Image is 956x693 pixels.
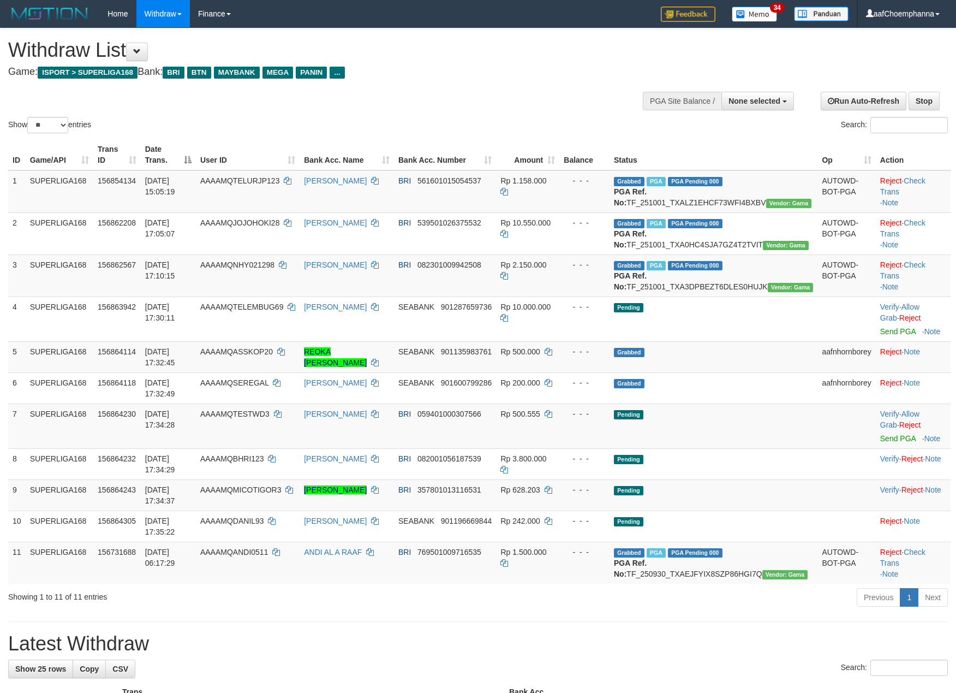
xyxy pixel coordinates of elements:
[8,297,26,341] td: 4
[98,303,136,311] span: 156863942
[647,177,666,186] span: Marked by aafsengchandara
[668,177,722,186] span: PGA Pending
[876,448,951,479] td: · ·
[304,260,367,269] a: [PERSON_NAME]
[8,660,73,678] a: Show 25 rows
[296,67,327,79] span: PANIN
[876,170,951,213] td: · ·
[817,372,875,404] td: aafnhornborey
[857,588,900,607] a: Previous
[8,448,26,479] td: 8
[876,404,951,448] td: · ·
[27,117,68,133] select: Showentries
[841,117,948,133] label: Search:
[564,547,605,558] div: - - -
[98,454,136,463] span: 156864232
[398,218,411,227] span: BRI
[876,372,951,404] td: ·
[398,260,411,269] span: BRI
[564,484,605,495] div: - - -
[763,241,809,250] span: Vendor URL: https://trx31.1velocity.biz
[610,542,817,584] td: TF_250930_TXAEJFYIX8SZP86HGI7Q
[8,511,26,542] td: 10
[870,660,948,676] input: Search:
[880,485,899,494] a: Verify
[8,341,26,372] td: 5
[8,542,26,584] td: 11
[441,378,492,387] span: Copy 901600799286 to clipboard
[817,212,875,254] td: AUTOWD-BOT-PGA
[661,7,715,22] img: Feedback.jpg
[614,455,643,464] span: Pending
[441,303,492,311] span: Copy 901287659736 to clipboard
[8,479,26,511] td: 9
[876,212,951,254] td: · ·
[614,348,644,357] span: Grabbed
[564,346,605,357] div: - - -
[564,217,605,228] div: - - -
[610,170,817,213] td: TF_251001_TXALZ1EHCF73WFI4BXBV
[876,542,951,584] td: · ·
[880,347,902,356] a: Reject
[98,378,136,387] span: 156864118
[417,176,481,185] span: Copy 561601015054537 to clipboard
[880,303,919,322] span: ·
[8,67,626,78] h4: Game: Bank:
[768,283,814,292] span: Vendor URL: https://trx31.1velocity.biz
[417,260,481,269] span: Copy 082301009942508 to clipboard
[98,347,136,356] span: 156864114
[904,347,920,356] a: Note
[304,303,367,311] a: [PERSON_NAME]
[26,139,93,170] th: Game/API: activate to sort column ascending
[918,588,948,607] a: Next
[614,303,643,312] span: Pending
[145,260,175,280] span: [DATE] 17:10:15
[882,570,899,578] a: Note
[417,410,481,418] span: Copy 059401000307566 to clipboard
[614,559,647,578] b: PGA Ref. No:
[141,139,196,170] th: Date Trans.: activate to sort column descending
[610,254,817,297] td: TF_251001_TXA3DPBEZT6DLES0HUJK
[98,410,136,418] span: 156864230
[145,485,175,505] span: [DATE] 17:34:37
[304,218,367,227] a: [PERSON_NAME]
[112,665,128,673] span: CSV
[817,139,875,170] th: Op: activate to sort column ascending
[98,517,136,525] span: 156864305
[899,420,921,429] a: Reject
[728,97,780,105] span: None selected
[26,212,93,254] td: SUPERLIGA168
[647,548,666,558] span: Marked by aafromsomean
[26,297,93,341] td: SUPERLIGA168
[441,347,492,356] span: Copy 901135983761 to clipboard
[98,260,136,269] span: 156862567
[98,548,136,556] span: 156731688
[26,448,93,479] td: SUPERLIGA168
[925,454,941,463] a: Note
[880,303,899,311] a: Verify
[880,260,925,280] a: Check Trans
[200,347,273,356] span: AAAAMQASSKOP20
[880,176,925,196] a: Check Trans
[721,92,794,110] button: None selected
[614,229,647,249] b: PGA Ref. No:
[901,454,923,463] a: Reject
[330,67,344,79] span: ...
[80,665,99,673] span: Copy
[880,548,902,556] a: Reject
[564,301,605,312] div: - - -
[200,410,270,418] span: AAAAMQTESTWD3
[196,139,300,170] th: User ID: activate to sort column ascending
[8,372,26,404] td: 6
[924,327,941,336] a: Note
[304,548,362,556] a: ANDI AL A RAAF
[876,254,951,297] td: · ·
[200,485,282,494] span: AAAAMQMICOTIGOR3
[145,303,175,322] span: [DATE] 17:30:11
[26,479,93,511] td: SUPERLIGA168
[8,117,91,133] label: Show entries
[668,261,722,270] span: PGA Pending
[145,454,175,474] span: [DATE] 17:34:29
[26,254,93,297] td: SUPERLIGA168
[8,587,390,602] div: Showing 1 to 11 of 11 entries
